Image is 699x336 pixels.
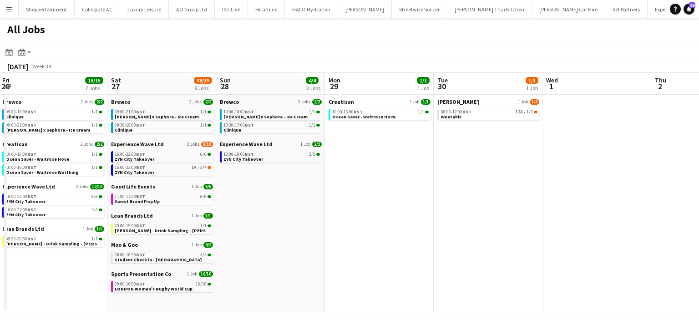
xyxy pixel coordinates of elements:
[169,0,215,18] button: AO Group Ltd
[120,0,169,18] button: Luxury Leisure
[215,0,248,18] button: ISG Live
[532,0,605,18] button: [PERSON_NAME] Car Hire
[19,0,75,18] button: Shoppertainment
[285,0,338,18] button: HALO Hydration
[248,0,285,18] button: Hitamins
[392,0,447,18] button: Streetwise Soccer
[684,4,694,15] a: 99
[30,63,53,70] span: Week 39
[605,0,648,18] button: Vet Partners
[338,0,392,18] button: [PERSON_NAME]
[7,62,28,71] div: [DATE]
[75,0,120,18] button: Collegiate AC
[689,2,695,8] span: 99
[447,0,532,18] button: [PERSON_NAME] Thai Kitchen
